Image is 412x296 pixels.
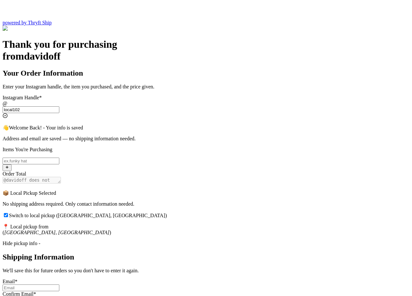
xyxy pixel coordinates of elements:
[3,125,9,130] span: 👋
[3,84,409,90] p: Enter your Instagram handle, the item you purchased, and the price given.
[3,284,59,291] input: Email
[3,136,409,142] p: Address and email are saved — no shipping information needed.
[3,241,409,246] div: Hide pickup info -
[3,69,409,78] h2: Your Order Information
[3,279,17,284] label: Email
[24,50,61,62] span: davidoff
[3,147,409,152] p: Items You're Purchasing
[3,190,409,196] p: 📦 Local Pickup Selected
[3,224,409,235] p: 📍 Local pickup from ( )
[3,26,66,31] img: Customer Form Background
[3,95,42,100] label: Instagram Handle
[3,158,59,164] input: ex.funky hat
[3,201,409,207] p: No shipping address required. Only contact information needed.
[3,268,409,274] p: We'll save this for future orders so you don't have to enter it again.
[9,125,83,130] span: Welcome Back! - Your info is saved
[4,230,109,235] em: [GEOGRAPHIC_DATA], [GEOGRAPHIC_DATA]
[4,213,8,217] input: Switch to local pickup ([GEOGRAPHIC_DATA], [GEOGRAPHIC_DATA])
[3,38,409,62] h1: Thank you for purchasing from
[3,253,409,261] h2: Shipping Information
[9,213,167,218] span: Switch to local pickup ([GEOGRAPHIC_DATA], [GEOGRAPHIC_DATA])
[3,101,409,106] div: @
[3,20,52,25] a: powered by Thryft Ship
[3,171,409,177] div: Order Total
